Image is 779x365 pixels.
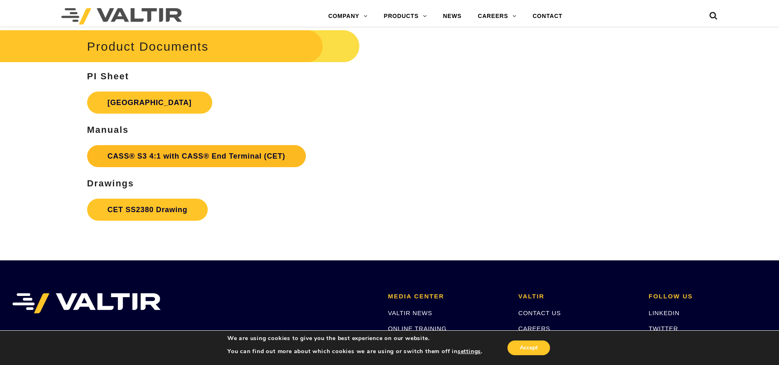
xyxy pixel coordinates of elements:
img: VALTIR [12,293,161,313]
a: NEWS [435,8,469,25]
a: COMPANY [320,8,376,25]
a: CAREERS [470,8,525,25]
a: PRODUCTS [376,8,435,25]
a: CONTACT [524,8,570,25]
a: VALTIR NEWS [388,309,432,316]
h2: FOLLOW US [649,293,767,300]
a: CAREERS [519,325,550,332]
img: Valtir [61,8,182,25]
button: Accept [507,340,550,355]
a: CET SS2380 Drawing [87,199,208,221]
a: [GEOGRAPHIC_DATA] [87,92,212,114]
h2: MEDIA CENTER [388,293,506,300]
strong: PI Sheet [87,71,129,81]
a: TWITTER [649,325,678,332]
button: settings [458,348,481,355]
p: You can find out more about which cookies we are using or switch them off in . [227,348,483,355]
strong: Drawings [87,178,134,188]
a: LINKEDIN [649,309,680,316]
p: We are using cookies to give you the best experience on our website. [227,335,483,342]
a: CONTACT US [519,309,561,316]
strong: Manuals [87,125,129,135]
a: ONLINE TRAINING [388,325,447,332]
h2: VALTIR [519,293,637,300]
a: CASS® S3 4:1 with CASS® End Terminal (CET) [87,145,306,167]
